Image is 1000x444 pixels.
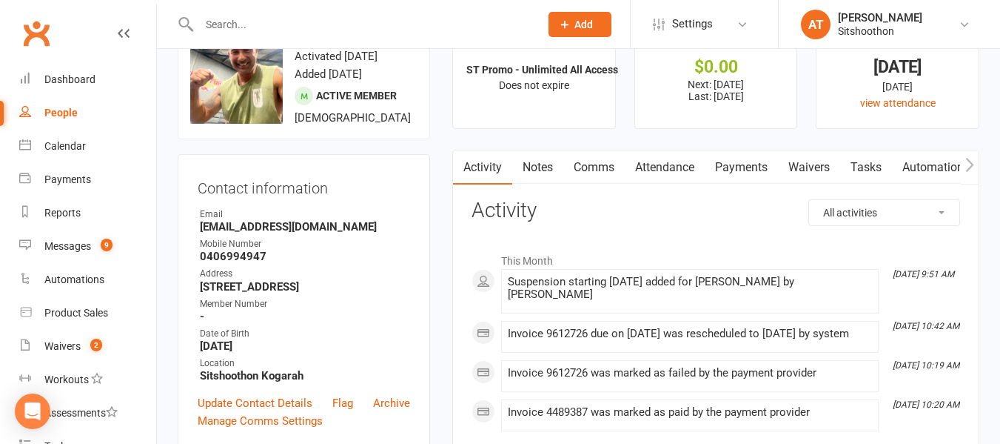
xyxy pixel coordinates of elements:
a: Activity [453,150,512,185]
div: Member Number [200,297,410,311]
div: Location [200,357,410,371]
a: Automations [892,150,980,185]
div: AT [801,10,830,39]
a: Calendar [19,130,156,163]
div: Email [200,208,410,222]
div: [PERSON_NAME] [838,11,922,24]
span: [DEMOGRAPHIC_DATA] [295,111,411,125]
div: Waivers [44,340,81,352]
span: 2 [90,339,102,351]
input: Search... [195,14,529,35]
a: Payments [19,163,156,196]
p: Next: [DATE] Last: [DATE] [648,79,784,102]
a: Tasks [840,150,892,185]
div: Invoice 4489387 was marked as paid by the payment provider [508,406,872,419]
a: Attendance [625,150,705,185]
div: Calendar [44,140,86,152]
h3: Contact information [198,174,410,196]
strong: - [200,310,410,323]
i: [DATE] 10:42 AM [893,321,959,331]
a: Flag [332,394,353,412]
a: Reports [19,196,156,230]
div: Open Intercom Messenger [15,394,50,429]
div: Invoice 9612726 was marked as failed by the payment provider [508,367,872,380]
i: [DATE] 10:19 AM [893,360,959,371]
img: image1712734608.png [190,31,283,124]
a: Dashboard [19,63,156,96]
div: [DATE] [830,59,965,75]
i: [DATE] 10:20 AM [893,400,959,410]
a: Messages 9 [19,230,156,263]
strong: ST Promo - Unlimited All Access [466,64,618,76]
span: Settings [672,7,713,41]
a: Waivers [778,150,840,185]
div: Invoice 9612726 due on [DATE] was rescheduled to [DATE] by system [508,328,872,340]
a: Waivers 2 [19,330,156,363]
div: Automations [44,274,104,285]
div: Date of Birth [200,327,410,341]
button: Add [548,12,611,37]
time: Activated [DATE] [295,50,377,63]
i: ✓ [491,36,500,50]
div: Assessments [44,407,118,419]
li: This Month [472,245,960,269]
a: Clubworx [18,15,55,52]
time: Added [DATE] [295,67,362,81]
div: Address [200,267,410,281]
div: Suspension starting [DATE] added for [PERSON_NAME] by [PERSON_NAME] [508,276,872,301]
strong: Sitshoothon Kogarah [200,369,410,382]
span: Add [574,19,593,30]
a: Workouts [19,363,156,397]
a: People [19,96,156,130]
a: Update Contact Details [198,394,312,412]
div: Dashboard [44,73,95,85]
a: Manage Comms Settings [198,412,323,430]
span: 9 [101,239,113,251]
a: Archive [373,394,410,412]
div: Payments [44,173,91,185]
span: Active member [316,90,397,102]
div: Mobile Number [200,237,410,251]
strong: [STREET_ADDRESS] [200,280,410,294]
strong: [DATE] [200,339,410,353]
div: Messages [44,240,91,252]
a: Assessments [19,397,156,430]
a: view attendance [860,97,936,109]
strong: 0406994947 [200,250,410,263]
a: Automations [19,263,156,296]
div: Workouts [44,374,89,385]
span: Does not expire [499,79,569,91]
a: Product Sales [19,296,156,330]
div: Reports [44,207,81,219]
div: $0.00 [648,59,784,75]
i: [DATE] 9:51 AM [893,269,954,279]
a: Notes [512,150,563,185]
strong: [EMAIL_ADDRESS][DOMAIN_NAME] [200,220,410,233]
h3: Activity [472,199,960,222]
a: Payments [705,150,778,185]
div: People [44,107,78,119]
div: [DATE] [830,79,965,95]
div: Product Sales [44,307,108,319]
div: Sitshoothon [838,24,922,38]
a: Comms [563,150,625,185]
